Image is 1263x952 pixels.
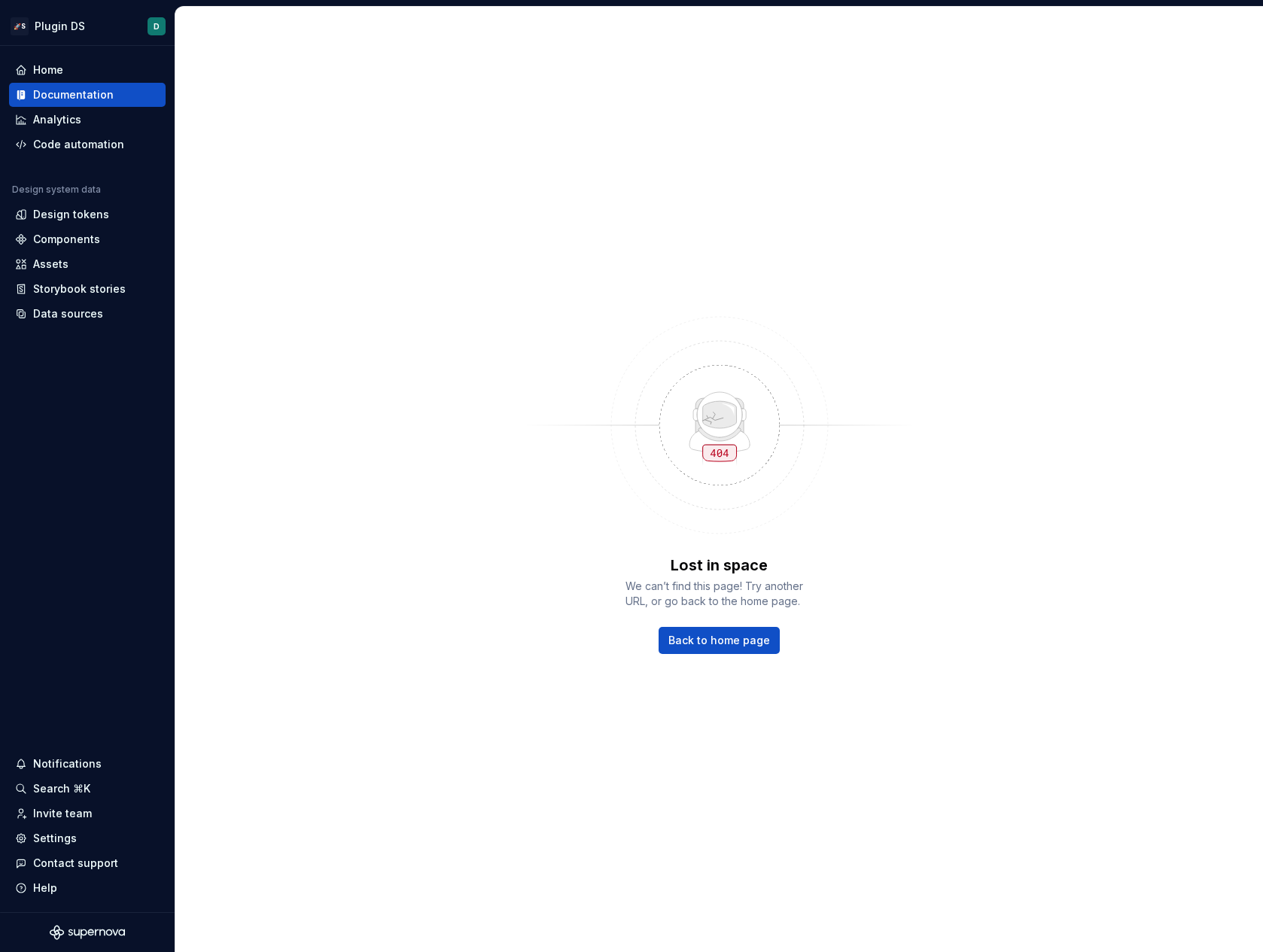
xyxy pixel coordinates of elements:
[33,257,68,272] div: Assets
[9,202,166,227] a: Design tokens
[33,112,81,127] div: Analytics
[33,781,90,796] div: Search ⌘K
[9,58,166,82] a: Home
[9,83,166,107] a: Documentation
[33,856,118,871] div: Contact support
[33,62,63,78] div: Home
[33,306,103,321] div: Data sources
[50,925,125,940] svg: Supernova Logo
[35,19,85,34] div: Plugin DS
[625,579,814,609] span: We can’t find this page! Try another URL, or go back to the home page.
[671,555,768,576] p: Lost in space
[33,207,109,222] div: Design tokens
[9,108,166,132] a: Analytics
[9,752,166,776] button: Notifications
[9,777,166,801] button: Search ⌘K
[33,232,100,247] div: Components
[659,627,780,654] a: Back to home page
[9,277,166,301] a: Storybook stories
[33,881,57,896] div: Help
[33,87,114,102] div: Documentation
[9,801,166,826] a: Invite team
[668,633,770,648] span: Back to home page
[9,851,166,875] button: Contact support
[3,10,172,42] button: 🚀SPlugin DSD
[154,20,160,32] div: D
[9,252,166,276] a: Assets
[9,826,166,850] a: Settings
[9,227,166,251] a: Components
[9,876,166,900] button: Help
[11,17,29,35] div: 🚀S
[33,831,77,846] div: Settings
[9,132,166,157] a: Code automation
[33,756,102,771] div: Notifications
[12,184,101,196] div: Design system data
[9,302,166,326] a: Data sources
[33,806,92,821] div: Invite team
[33,137,124,152] div: Code automation
[33,281,126,297] div: Storybook stories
